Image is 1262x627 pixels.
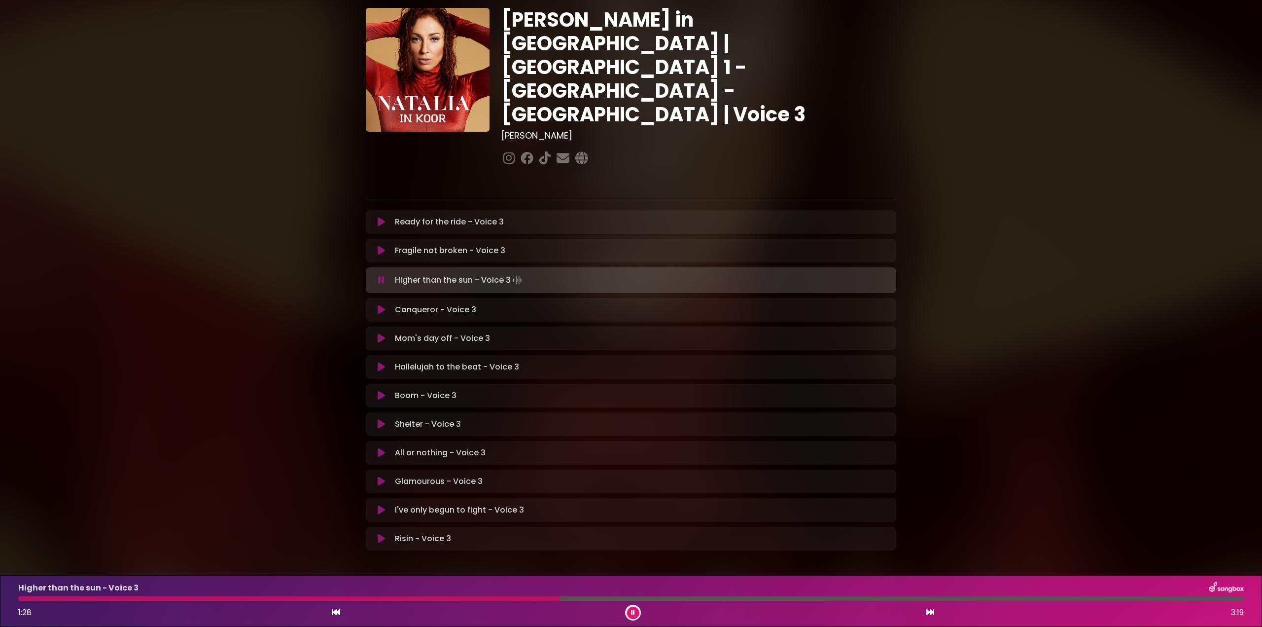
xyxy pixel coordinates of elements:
p: Conqueror - Voice 3 [395,304,476,316]
h1: [PERSON_NAME] in [GEOGRAPHIC_DATA] | [GEOGRAPHIC_DATA] 1 - [GEOGRAPHIC_DATA] - [GEOGRAPHIC_DATA] ... [501,8,896,126]
p: Higher than the sun - Voice 3 [18,582,139,594]
p: Fragile not broken - Voice 3 [395,245,505,257]
p: All or nothing - Voice 3 [395,447,486,459]
p: Higher than the sun - Voice 3 [395,273,525,287]
p: Hallelujah to the beat - Voice 3 [395,361,519,373]
img: waveform4.gif [511,273,525,287]
img: songbox-logo-white.png [1209,582,1244,594]
p: Mom's day off - Voice 3 [395,332,490,344]
p: Risin - Voice 3 [395,533,451,545]
img: YTVS25JmS9CLUqXqkEhs [366,8,490,132]
p: Boom - Voice 3 [395,390,456,402]
p: I've only begun to fight - Voice 3 [395,504,524,516]
p: Shelter - Voice 3 [395,418,461,430]
p: Glamourous - Voice 3 [395,476,483,487]
h3: [PERSON_NAME] [501,130,896,141]
p: Ready for the ride - Voice 3 [395,216,504,228]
